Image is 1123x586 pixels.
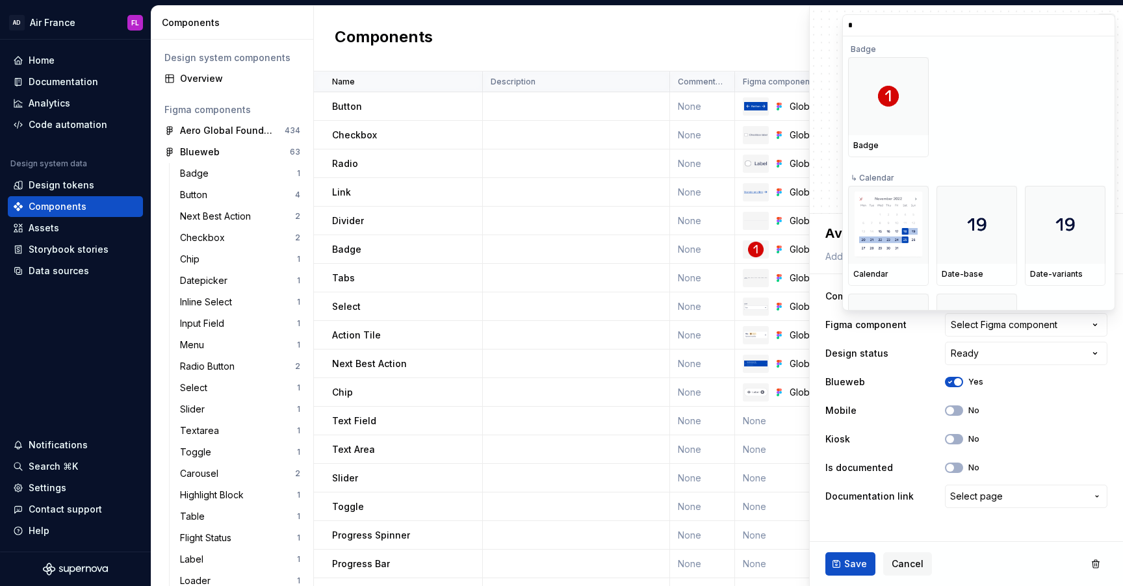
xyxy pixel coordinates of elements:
[1030,269,1100,279] div: Date-variants
[848,36,1105,57] div: Badge
[853,140,923,151] div: Badge
[853,269,923,279] div: Calendar
[848,165,1105,186] div: ↳ Calendar
[942,269,1012,279] div: Date-base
